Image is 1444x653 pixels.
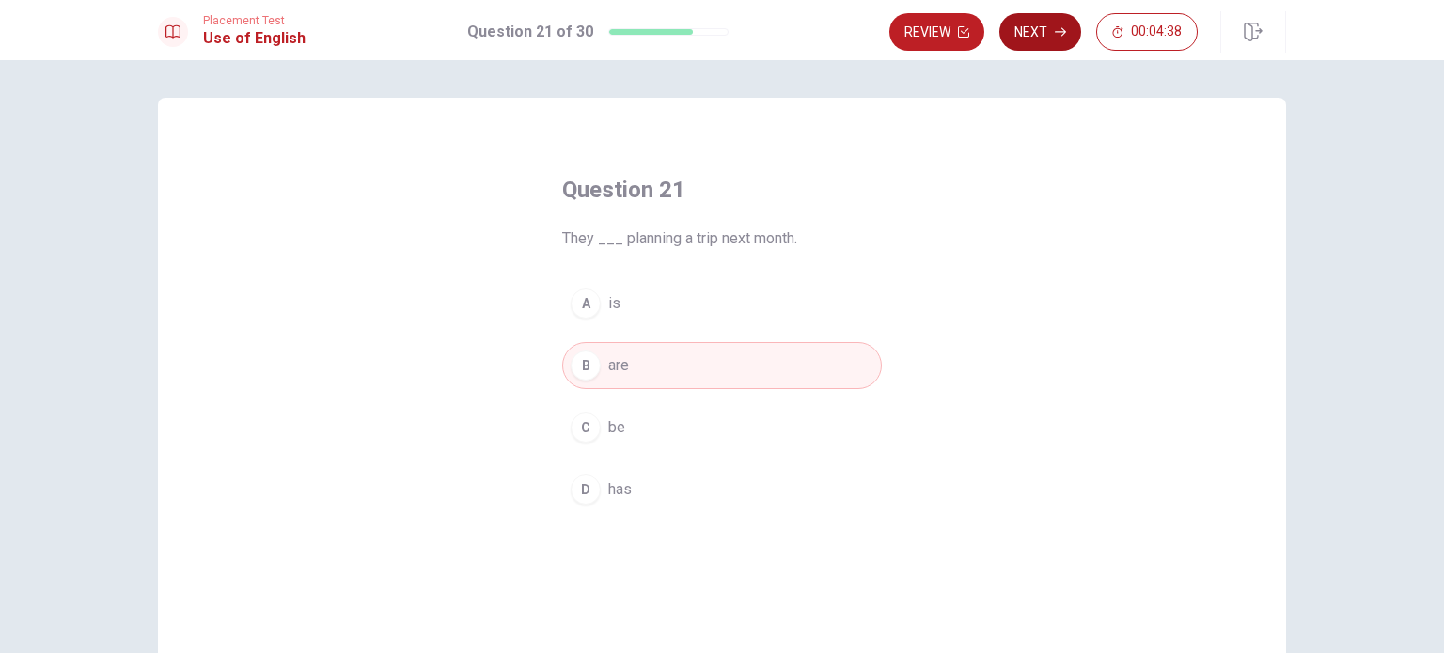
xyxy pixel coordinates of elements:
[571,288,601,319] div: A
[999,13,1081,51] button: Next
[571,474,601,505] div: D
[608,354,629,377] span: are
[571,412,601,443] div: C
[203,14,306,27] span: Placement Test
[562,404,882,451] button: Cbe
[203,27,306,50] h1: Use of English
[608,478,632,501] span: has
[608,416,625,439] span: be
[571,350,601,381] div: B
[562,175,882,205] h4: Question 21
[562,227,882,250] span: They ___ planning a trip next month.
[467,21,593,43] h1: Question 21 of 30
[562,466,882,513] button: Dhas
[608,292,620,315] span: is
[562,280,882,327] button: Ais
[1096,13,1198,51] button: 00:04:38
[562,342,882,389] button: Bare
[889,13,984,51] button: Review
[1131,24,1182,39] span: 00:04:38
